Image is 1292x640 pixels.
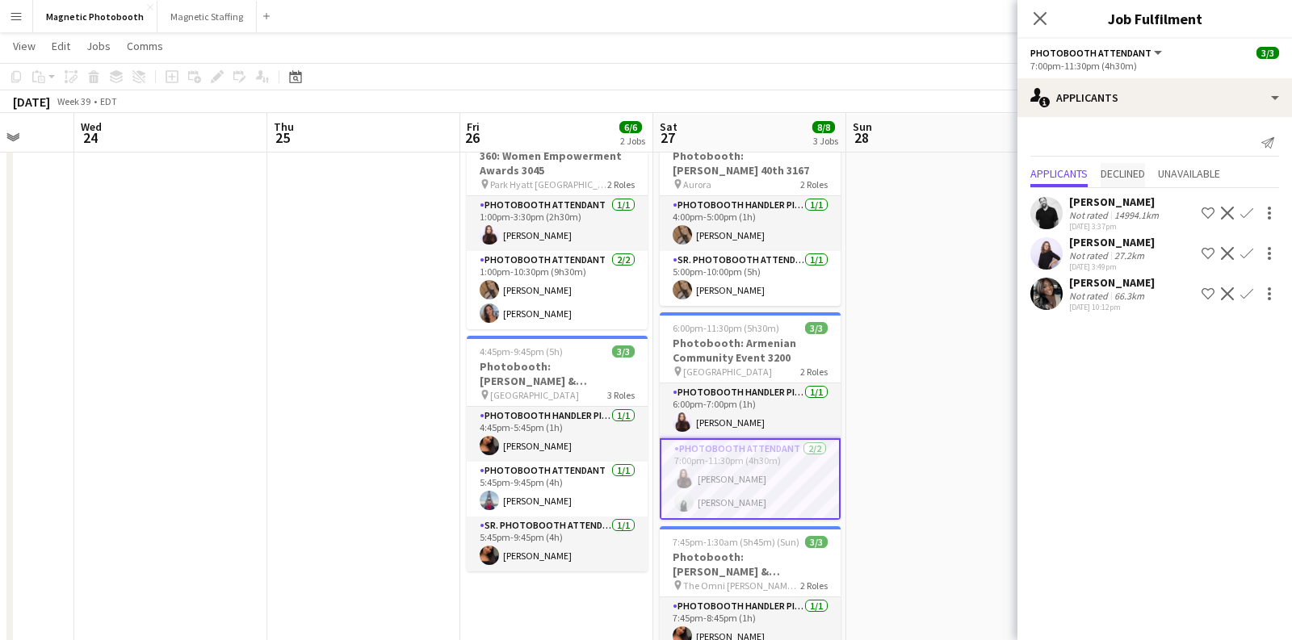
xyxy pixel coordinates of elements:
[467,359,648,388] h3: Photobooth: [PERSON_NAME] & [PERSON_NAME]'s Engagement Party 3017
[1158,168,1220,179] span: Unavailable
[464,128,480,147] span: 26
[45,36,77,56] a: Edit
[1256,47,1279,59] span: 3/3
[467,517,648,571] app-card-role: Sr. Photobooth Attendant1/15:45pm-9:45pm (4h)[PERSON_NAME]
[100,95,117,107] div: EDT
[490,389,579,401] span: [GEOGRAPHIC_DATA]
[660,336,841,365] h3: Photobooth: Armenian Community Event 3200
[1069,302,1155,312] div: [DATE] 10:12pm
[271,128,294,147] span: 25
[86,39,111,53] span: Jobs
[660,148,841,178] h3: Photobooth: [PERSON_NAME] 40th 3167
[1069,235,1155,249] div: [PERSON_NAME]
[1069,261,1155,272] div: [DATE] 3:49pm
[660,438,841,520] app-card-role: Photobooth Attendant2/27:00pm-11:30pm (4h30m)[PERSON_NAME][PERSON_NAME]
[800,366,828,378] span: 2 Roles
[683,366,772,378] span: [GEOGRAPHIC_DATA]
[660,251,841,306] app-card-role: Sr. Photobooth Attendant1/15:00pm-10:00pm (5h)[PERSON_NAME]
[33,1,157,32] button: Magnetic Photobooth
[1069,209,1111,221] div: Not rated
[1017,78,1292,117] div: Applicants
[673,536,799,548] span: 7:45pm-1:30am (5h45m) (Sun)
[805,536,828,548] span: 3/3
[480,345,563,358] span: 4:45pm-9:45pm (5h)
[467,148,648,178] h3: 360: Women Empowerment Awards 3045
[78,128,102,147] span: 24
[1030,47,1151,59] span: Photobooth Attendant
[612,345,635,358] span: 3/3
[683,178,711,190] span: Aurora
[467,407,648,462] app-card-role: Photobooth Handler Pick-Up/Drop-Off1/14:45pm-5:45pm (1h)[PERSON_NAME]
[1069,275,1155,290] div: [PERSON_NAME]
[13,94,50,110] div: [DATE]
[812,121,835,133] span: 8/8
[1069,221,1162,232] div: [DATE] 3:37pm
[800,178,828,190] span: 2 Roles
[800,579,828,592] span: 2 Roles
[1069,195,1162,209] div: [PERSON_NAME]
[619,121,642,133] span: 6/6
[157,1,257,32] button: Magnetic Staffing
[467,336,648,571] app-job-card: 4:45pm-9:45pm (5h)3/3Photobooth: [PERSON_NAME] & [PERSON_NAME]'s Engagement Party 3017 [GEOGRAPHI...
[467,462,648,517] app-card-role: Photobooth Attendant1/15:45pm-9:45pm (4h)[PERSON_NAME]
[1030,47,1164,59] button: Photobooth Attendant
[1069,290,1111,302] div: Not rated
[853,119,872,134] span: Sun
[673,322,779,334] span: 6:00pm-11:30pm (5h30m)
[850,128,872,147] span: 28
[660,119,677,134] span: Sat
[1017,8,1292,29] h3: Job Fulfilment
[1111,209,1162,221] div: 14994.1km
[1111,290,1147,302] div: 66.3km
[1030,168,1088,179] span: Applicants
[467,251,648,329] app-card-role: Photobooth Attendant2/21:00pm-10:30pm (9h30m)[PERSON_NAME][PERSON_NAME]
[813,135,838,147] div: 3 Jobs
[6,36,42,56] a: View
[660,196,841,251] app-card-role: Photobooth Handler Pick-Up/Drop-Off1/14:00pm-5:00pm (1h)[PERSON_NAME]
[53,95,94,107] span: Week 39
[620,135,645,147] div: 2 Jobs
[81,119,102,134] span: Wed
[13,39,36,53] span: View
[80,36,117,56] a: Jobs
[127,39,163,53] span: Comms
[467,125,648,329] app-job-card: 1:00pm-10:30pm (9h30m)3/3360: Women Empowerment Awards 3045 Park Hyatt [GEOGRAPHIC_DATA]2 RolesPh...
[660,125,841,306] app-job-card: 4:00pm-10:00pm (6h)2/2Photobooth: [PERSON_NAME] 40th 3167 Aurora2 RolesPhotobooth Handler Pick-Up...
[467,119,480,134] span: Fri
[607,389,635,401] span: 3 Roles
[467,196,648,251] app-card-role: Photobooth Attendant1/11:00pm-3:30pm (2h30m)[PERSON_NAME]
[660,383,841,438] app-card-role: Photobooth Handler Pick-Up/Drop-Off1/16:00pm-7:00pm (1h)[PERSON_NAME]
[683,579,800,592] span: The Omni [PERSON_NAME][GEOGRAPHIC_DATA]
[657,128,677,147] span: 27
[120,36,170,56] a: Comms
[805,322,828,334] span: 3/3
[274,119,294,134] span: Thu
[1030,60,1279,72] div: 7:00pm-11:30pm (4h30m)
[1069,249,1111,261] div: Not rated
[607,178,635,190] span: 2 Roles
[660,312,841,520] app-job-card: 6:00pm-11:30pm (5h30m)3/3Photobooth: Armenian Community Event 3200 [GEOGRAPHIC_DATA]2 RolesPhotob...
[490,178,607,190] span: Park Hyatt [GEOGRAPHIC_DATA]
[1101,168,1145,179] span: Declined
[52,39,70,53] span: Edit
[660,550,841,579] h3: Photobooth: [PERSON_NAME] & [PERSON_NAME]'s Wedding 3136
[1111,249,1147,261] div: 27.2km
